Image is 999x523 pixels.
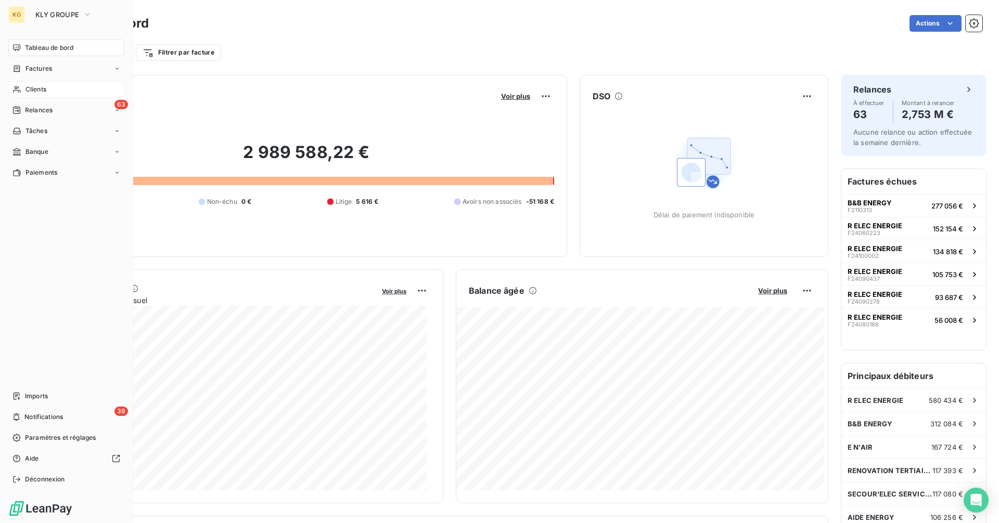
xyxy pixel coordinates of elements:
span: F24100002 [848,253,879,259]
span: 0 € [241,197,251,206]
h6: Factures échues [841,169,986,194]
span: Relances [25,106,53,115]
span: Voir plus [382,287,406,295]
span: 106 256 € [930,513,963,521]
h6: DSO [593,90,610,102]
span: 63 [114,100,128,109]
button: R ELEC ENERGIEF24060223152 154 € [841,217,986,240]
span: Montant à relancer [902,100,955,106]
span: Notifications [24,412,63,422]
span: Imports [25,391,48,401]
span: Factures [25,64,52,73]
span: E N'AIR [848,443,873,451]
button: B&B ENERGYF2110313277 056 € [841,194,986,217]
h2: 2 989 588,22 € [59,142,554,173]
span: Avoirs non associés [463,197,522,206]
span: À effectuer [853,100,885,106]
span: 167 724 € [931,443,963,451]
span: R ELEC ENERGIE [848,313,902,321]
span: Paiements [25,168,57,177]
h6: Principaux débiteurs [841,363,986,388]
span: 277 056 € [931,202,963,210]
button: R ELEC ENERGIEF2408018856 008 € [841,308,986,331]
span: F24080188 [848,321,879,328]
span: Aucune relance ou action effectuée la semaine dernière. [853,128,972,147]
button: Voir plus [379,286,409,295]
span: R ELEC ENERGIE [848,290,902,298]
button: Filtrer par facture [136,44,221,61]
h6: Relances [853,83,891,96]
span: 117 080 € [932,490,963,498]
button: Voir plus [498,91,533,101]
span: 152 154 € [933,225,963,233]
span: 117 393 € [932,466,963,475]
div: Open Intercom Messenger [964,488,989,513]
span: Non-échu [207,197,237,206]
img: Empty state [671,129,737,196]
span: F24090437 [848,276,880,282]
span: 56 008 € [934,316,963,324]
span: Délai de paiement indisponible [654,211,755,219]
span: F24060223 [848,230,880,236]
button: Voir plus [755,286,790,295]
button: Actions [910,15,962,32]
span: Banque [25,147,48,156]
span: 5 616 € [356,197,378,206]
span: Déconnexion [25,475,65,484]
span: R ELEC ENERGIE [848,244,902,253]
span: R ELEC ENERGIE [848,396,903,404]
a: Aide [8,450,124,467]
span: Clients [25,85,46,94]
h6: Balance âgée [469,284,524,297]
span: Tâches [25,126,47,136]
div: KG [8,6,25,23]
h4: 2,753 M € [902,106,955,123]
span: B&B ENERGY [848,420,893,428]
img: Logo LeanPay [8,500,73,517]
span: 580 434 € [929,396,963,404]
span: AIDE ENERGY [848,513,895,521]
span: 134 818 € [933,247,963,256]
span: 312 084 € [930,420,963,428]
span: SECOUR'ELEC SERVICES [848,490,932,498]
button: R ELEC ENERGIEF2409027893 687 € [841,285,986,308]
span: 105 753 € [932,270,963,279]
span: R ELEC ENERGIE [848,267,902,276]
span: R ELEC ENERGIE [848,221,902,230]
h4: 63 [853,106,885,123]
button: R ELEC ENERGIEF24100002134 818 € [841,240,986,263]
span: 93 687 € [935,293,963,302]
span: -51 168 € [526,197,554,206]
span: F2110313 [848,207,872,213]
span: Paramètres et réglages [25,433,96,442]
span: Voir plus [501,92,530,100]
span: B&B ENERGY [848,199,892,207]
span: Tableau de bord [25,43,73,53]
button: R ELEC ENERGIEF24090437105 753 € [841,263,986,285]
span: F24090278 [848,298,880,305]
span: RENOVATION TERTIAIRE SERVICE [848,466,932,475]
span: Aide [25,454,39,463]
span: KLY GROUPE [35,10,79,19]
span: Litige [336,197,352,206]
span: Voir plus [758,286,787,295]
span: 39 [114,407,128,416]
span: Chiffre d'affaires mensuel [59,295,375,306]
